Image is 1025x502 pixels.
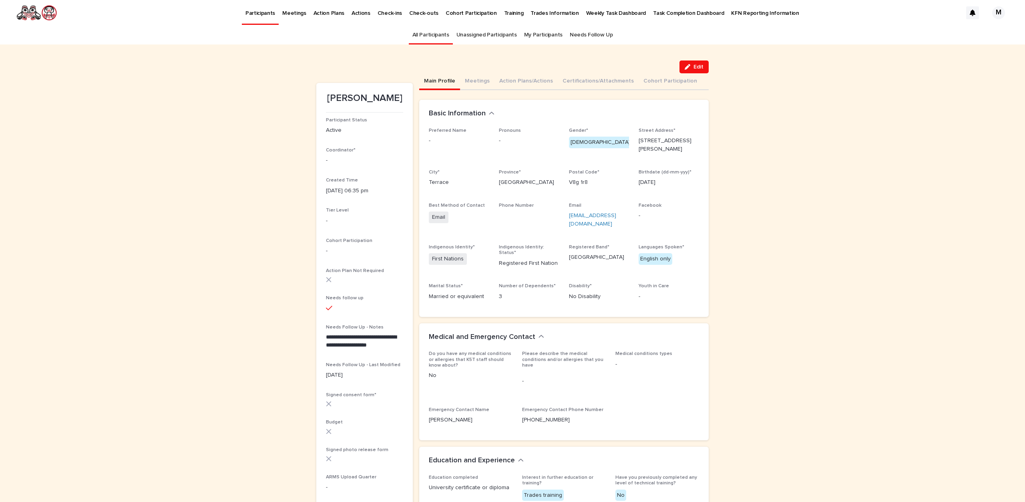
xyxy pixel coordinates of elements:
p: - [326,217,403,225]
span: Disability* [569,284,592,288]
span: Needs Follow Up - Notes [326,325,384,330]
button: Meetings [460,73,494,90]
span: Needs Follow Up - Last Modified [326,363,400,367]
div: No [615,490,626,501]
p: [PERSON_NAME] [326,93,403,104]
span: Number of Dependents* [499,284,556,288]
p: [DATE] 06:35 pm [326,187,403,195]
span: Cohort Participation [326,238,372,243]
button: Action Plans/Actions [494,73,558,90]
span: Please describe the medical conditions and/or allergies that you have [522,351,603,368]
p: [DATE] [639,178,699,187]
a: Unassigned Participants [456,26,517,44]
span: Interest in further education or training? [522,475,593,486]
p: No Disability [569,292,629,301]
p: - [326,247,403,255]
button: Certifications/Attachments [558,73,639,90]
button: Cohort Participation [639,73,702,90]
span: Needs follow up [326,296,364,300]
button: Edit [679,60,709,73]
span: Best Method of Contact [429,203,485,208]
div: M [992,6,1005,19]
span: First Nations [429,253,467,265]
span: Action Plan Not Required [326,268,384,273]
span: Gender* [569,128,588,133]
span: ARMS Upload Quarter [326,475,376,480]
p: University certificate or diploma [429,484,512,492]
button: Basic Information [429,109,494,118]
a: All Participants [412,26,449,44]
div: Trades training [522,490,564,501]
div: English only [639,253,672,265]
span: Phone Number [499,203,534,208]
a: My Participants [524,26,563,44]
p: - [326,156,403,165]
span: Coordinator* [326,148,356,153]
span: Youth in Care [639,284,669,288]
span: City* [429,170,440,175]
p: - [499,137,559,145]
p: Terrace [429,178,489,187]
span: Emergency Contact Phone Number [522,407,603,412]
div: [DEMOGRAPHIC_DATA] [569,137,632,148]
a: Needs Follow Up [570,26,613,44]
span: Tier Level [326,208,349,213]
p: - [429,137,489,145]
button: Main Profile [419,73,460,90]
span: Marital Status* [429,284,463,288]
p: [PERSON_NAME] [429,416,512,424]
span: Medical conditions types [615,351,672,356]
h2: Education and Experience [429,456,515,465]
span: Street Address* [639,128,675,133]
span: Registered Band* [569,245,609,250]
span: Email [569,203,581,208]
span: Languages Spoken* [639,245,684,250]
button: Education and Experience [429,456,524,465]
span: Facebook [639,203,661,208]
p: 3 [499,292,559,301]
p: Active [326,126,403,135]
h2: Basic Information [429,109,486,118]
p: - [639,212,699,220]
span: Education completed [429,475,478,480]
p: [DATE] [326,371,403,379]
p: [GEOGRAPHIC_DATA] [569,253,629,262]
img: rNyI97lYS1uoOg9yXW8k [16,5,57,21]
p: V8g 1r8 [569,178,629,187]
p: Registered First Nation [499,259,559,268]
p: - [615,360,699,369]
span: Birthdate (dd-mm-yyy)* [639,170,691,175]
span: Participant Status [326,118,367,123]
span: Have you previously completed any level of technical training? [615,475,697,486]
a: [EMAIL_ADDRESS][DOMAIN_NAME] [569,213,616,227]
span: Emergency Contact Name [429,407,489,412]
span: Signed consent form* [326,393,376,397]
span: Pronouns [499,128,521,133]
span: Indigenous Identity: Status* [499,245,544,255]
p: - [522,377,606,385]
span: Preferred Name [429,128,466,133]
span: Email [429,212,448,223]
span: Indigenous Identity* [429,245,475,250]
span: Edit [693,64,703,70]
p: No [429,371,512,380]
span: Created Time [326,178,358,183]
span: Budget [326,420,343,425]
p: [STREET_ADDRESS][PERSON_NAME] [639,137,699,153]
span: Postal Code* [569,170,599,175]
p: Married or equivalent [429,292,489,301]
p: - [639,292,699,301]
p: - [326,483,403,492]
p: [GEOGRAPHIC_DATA] [499,178,559,187]
button: Medical and Emergency Contact [429,333,544,342]
h2: Medical and Emergency Contact [429,333,535,342]
span: Do you have any medical conditions or allergies that K5T staff should know about? [429,351,511,368]
a: [PHONE_NUMBER] [522,417,570,423]
span: Signed photo release form [326,448,388,452]
span: Province* [499,170,521,175]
